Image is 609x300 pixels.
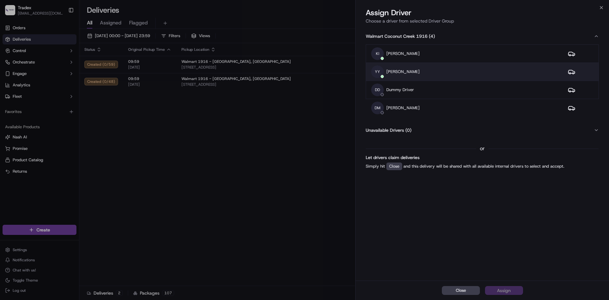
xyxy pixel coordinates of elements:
img: Nash [6,6,19,19]
div: Walmart Coconut Creek 1916(4) [366,44,599,122]
h2: Assign Driver [366,8,599,18]
p: [PERSON_NAME] [386,105,420,111]
a: Powered byPylon [45,107,77,112]
span: KI [371,47,384,60]
h2: Let drivers claim deliveries [366,154,599,161]
div: We're available if you need us! [22,67,80,72]
p: Welcome 👋 [6,25,115,36]
button: Start new chat [108,63,115,70]
span: DM [371,102,384,114]
div: Close [386,163,402,170]
span: Knowledge Base [13,92,49,98]
div: 💻 [54,93,59,98]
div: Start new chat [22,61,104,67]
p: [PERSON_NAME] [386,51,420,57]
button: Unavailable Drivers(0) [366,122,599,138]
a: 📗Knowledge Base [4,90,51,101]
p: [PERSON_NAME] [386,69,420,75]
span: ( 0 ) [405,127,411,133]
a: 💻API Documentation [51,90,104,101]
span: ( 4 ) [429,33,435,39]
button: Close [442,286,480,295]
span: Pylon [63,108,77,112]
span: API Documentation [60,92,102,98]
span: YY [371,65,384,78]
span: DD [371,83,384,96]
span: Close [456,288,466,293]
span: Walmart Coconut Creek 1916 [366,33,428,39]
input: Got a question? Start typing here... [16,41,114,48]
img: 1736555255976-a54dd68f-1ca7-489b-9aae-adbdc363a1c4 [6,61,18,72]
p: Choose a driver from selected Driver Group [366,18,599,24]
span: Unavailable Drivers [366,127,404,133]
span: or [480,145,485,152]
button: Walmart Coconut Creek 1916(4) [366,28,599,44]
p: Simply hit and this delivery will be shared with all available internal drivers to select and acc... [366,163,599,170]
p: Dummy Driver [386,87,414,93]
div: 📗 [6,93,11,98]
